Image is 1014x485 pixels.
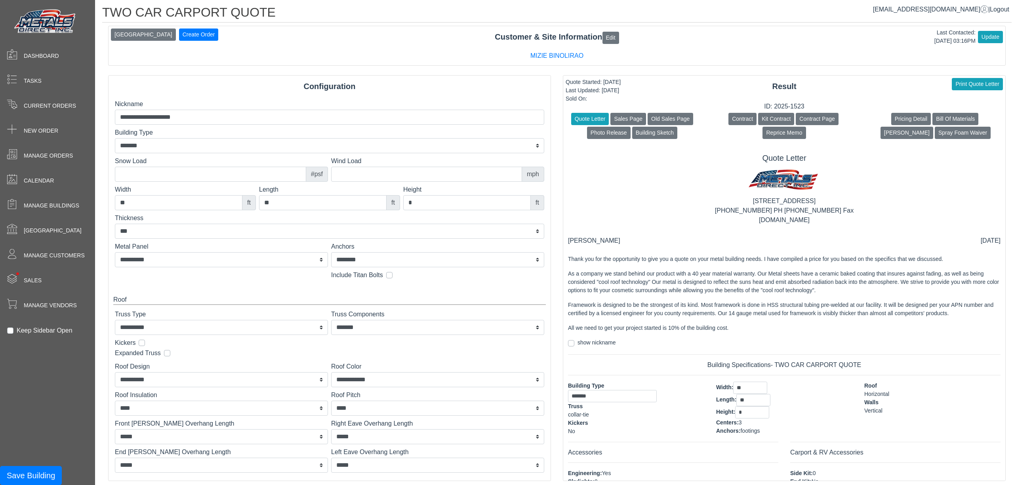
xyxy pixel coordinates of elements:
label: Truss Type [115,310,328,319]
div: Roof [113,295,546,305]
div: ID: 2025-1523 [563,102,1005,111]
p: All we need to get your project started is 10% of the building cost. [568,324,1001,332]
button: Pricing Detail [891,113,931,125]
button: Contract [728,113,757,125]
button: [PERSON_NAME] [881,127,933,139]
div: Result [563,80,1005,92]
h1: TWO CAR CARPORT QUOTE [102,5,1012,23]
span: Length: [716,396,736,403]
label: Roof Pitch [331,390,544,400]
div: ft [386,195,400,210]
button: Reprice Memo [762,127,806,139]
p: Framework is designed to be the strongest of its kind. Most framework is done in HSS structural t... [568,301,1001,318]
span: Calendar [24,177,54,185]
span: Manage Buildings [24,202,79,210]
span: footings [740,428,760,434]
span: Tasks [24,77,42,85]
div: ft [530,195,544,210]
h6: Carport & RV Accessories [790,449,1001,456]
div: Sold On: [566,95,621,103]
button: Sales Page [610,113,646,125]
span: Manage Customers [24,251,85,260]
span: Yes [602,470,611,476]
p: Thank you for the opportunity to give you a quote on your metal building needs. I have compiled a... [568,255,1001,263]
button: Kit Contract [758,113,794,125]
button: Create Order [179,29,219,41]
label: Anchors [331,242,544,251]
label: Expanded Truss [115,348,161,358]
label: Roof Insulation [115,390,328,400]
span: Sales [24,276,42,285]
label: Width [115,185,256,194]
span: 0 [813,470,816,476]
button: Contract Page [796,113,839,125]
label: Metal Panel [115,242,328,251]
button: Bill Of Materials [932,113,978,125]
span: Dashboard [24,52,59,60]
label: Include Titan Bolts [331,270,383,280]
span: 3 [739,419,742,426]
label: Nickname [115,99,544,109]
img: Metals Direct Inc Logo [12,7,79,36]
span: Manage Orders [24,152,73,160]
button: [GEOGRAPHIC_DATA] [111,29,176,41]
div: [PERSON_NAME] [568,236,620,245]
span: Engineering: [568,470,602,476]
span: Height: [716,409,735,415]
div: No [568,427,704,436]
div: Kickers [568,419,704,427]
span: [GEOGRAPHIC_DATA] [24,226,82,235]
label: Height [403,185,544,194]
span: End Kit: [790,478,812,485]
div: Truss [568,402,704,411]
button: Print Quote Letter [952,78,1003,90]
span: Current Orders [24,102,76,110]
div: Customer & Site Information [109,31,1005,44]
div: Configuration [109,80,551,92]
a: [EMAIL_ADDRESS][DOMAIN_NAME] [873,6,988,13]
img: MD logo [745,166,823,196]
div: | [873,5,1009,14]
label: Roof Color [331,362,544,371]
label: Keep Sidebar Open [17,326,72,335]
span: 0 [595,478,598,485]
div: ft [242,195,256,210]
button: Edit [602,32,619,44]
button: Photo Release [587,127,631,139]
div: Quote Started: [DATE] [566,78,621,86]
div: #psf [306,167,328,182]
h6: Building Specifications [568,361,1001,369]
div: Building Type [568,382,704,390]
div: Horizontal [864,390,1001,398]
label: Truss Components [331,310,544,319]
span: - TWO CAR CARPORT QUOTE [771,361,861,368]
span: Skylights: [568,478,595,485]
label: Snow Load [115,156,328,166]
button: Quote Letter [571,113,609,125]
h5: Quote Letter [568,153,1001,163]
h6: Accessories [568,449,778,456]
div: mph [522,167,544,182]
p: As a company we stand behind our product with a 40 year material warranty. Our Metal sheets have ... [568,270,1001,295]
span: Logout [990,6,1009,13]
div: [STREET_ADDRESS] [PHONE_NUMBER] PH [PHONE_NUMBER] Fax [DOMAIN_NAME] [568,196,1001,225]
label: Thickness [115,213,544,223]
label: End [PERSON_NAME] Overhang Length [115,447,328,457]
label: Length [259,185,400,194]
div: Last Contacted: [DATE] 03:16PM [934,29,976,45]
label: show nickname [578,339,616,347]
button: Update [978,31,1003,43]
span: Anchors: [716,428,740,434]
div: Roof [864,382,1001,390]
span: New Order [24,127,58,135]
label: Wind Load [331,156,544,166]
label: Front [PERSON_NAME] Overhang Length [115,419,328,428]
label: Right Eave Overhang Length [331,419,544,428]
button: Building Sketch [632,127,678,139]
label: Roof Design [115,362,328,371]
span: Width: [716,384,733,390]
span: Side Kit: [790,470,813,476]
button: Old Sales Page [648,113,693,125]
div: Last Updated: [DATE] [566,86,621,95]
